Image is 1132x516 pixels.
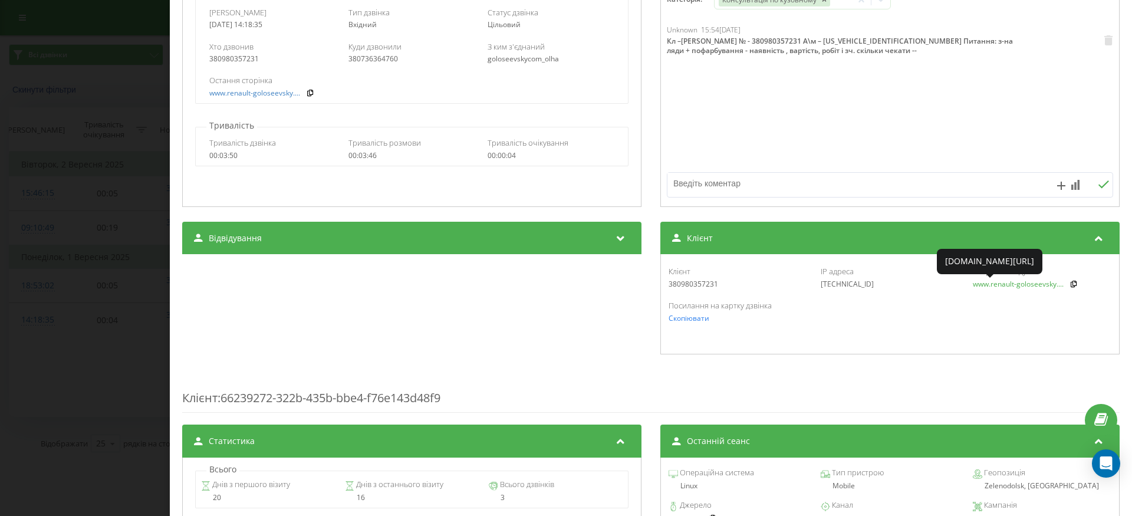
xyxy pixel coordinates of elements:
[201,494,335,502] div: 20
[348,152,475,160] div: 00:03:46
[209,232,262,244] span: Відвідування
[488,137,568,148] span: Тривалість очікування
[821,482,959,490] div: Mobile
[821,266,854,277] span: IP адреса
[489,494,623,502] div: 3
[488,55,614,63] div: goloseevskycom_olha
[348,41,402,52] span: Куди дзвонили
[687,435,750,447] span: Останній сеанс
[973,280,1064,288] a: www.renault-goloseevsky....
[206,464,239,475] p: Всього
[678,467,754,479] span: Операційна система
[667,37,1016,55] div: Кл –[PERSON_NAME] № - 380980357231 А\м – [US_VEHICLE_IDENTIFICATION_NUMBER] Питання: з-на ляди + ...
[206,120,257,132] p: Тривалість
[669,266,690,277] span: Клієнт
[209,41,254,52] span: Хто дзвонив
[348,137,421,148] span: Тривалість розмови
[488,41,545,52] span: З ким з'єднаний
[209,137,276,148] span: Тривалість дзвінка
[830,467,884,479] span: Тип пристрою
[209,89,300,97] a: www.renault-goloseevsky....
[209,152,336,160] div: 00:03:50
[182,390,218,406] span: Клієнт
[209,435,255,447] span: Статистика
[182,366,1120,413] div: : 66239272-322b-435b-bbe4-f76e143d48f9
[354,479,443,491] span: Днів з останнього візиту
[973,279,1064,289] span: www.renault-goloseevsky....
[669,280,807,288] div: 380980357231
[488,19,521,29] span: Цільовий
[945,255,1034,267] div: [DOMAIN_NAME][URL]
[209,55,336,63] div: 380980357231
[669,300,772,311] span: Посилання на картку дзвінка
[209,21,336,29] div: [DATE] 14:18:35
[701,26,741,34] div: 15:54[DATE]
[345,494,479,502] div: 16
[498,479,554,491] span: Всього дзвінків
[210,479,290,491] span: Днів з першого візиту
[209,75,272,86] span: Остання сторінка
[1092,449,1120,478] div: Open Intercom Messenger
[687,232,713,244] span: Клієнт
[667,25,697,35] span: Unknown
[669,313,709,323] span: Скопіювати
[830,499,853,511] span: Канал
[348,7,390,18] span: Тип дзвінка
[348,19,377,29] span: Вхідний
[209,7,266,18] span: [PERSON_NAME]
[982,467,1025,479] span: Геопозиція
[973,482,1111,490] div: Zelenodolsk, [GEOGRAPHIC_DATA]
[348,55,475,63] div: 380736364760
[488,152,614,160] div: 00:00:04
[821,280,959,288] div: [TECHNICAL_ID]
[678,499,712,511] span: Джерело
[669,482,807,490] div: Linux
[488,7,538,18] span: Статус дзвінка
[982,499,1017,511] span: Кампанія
